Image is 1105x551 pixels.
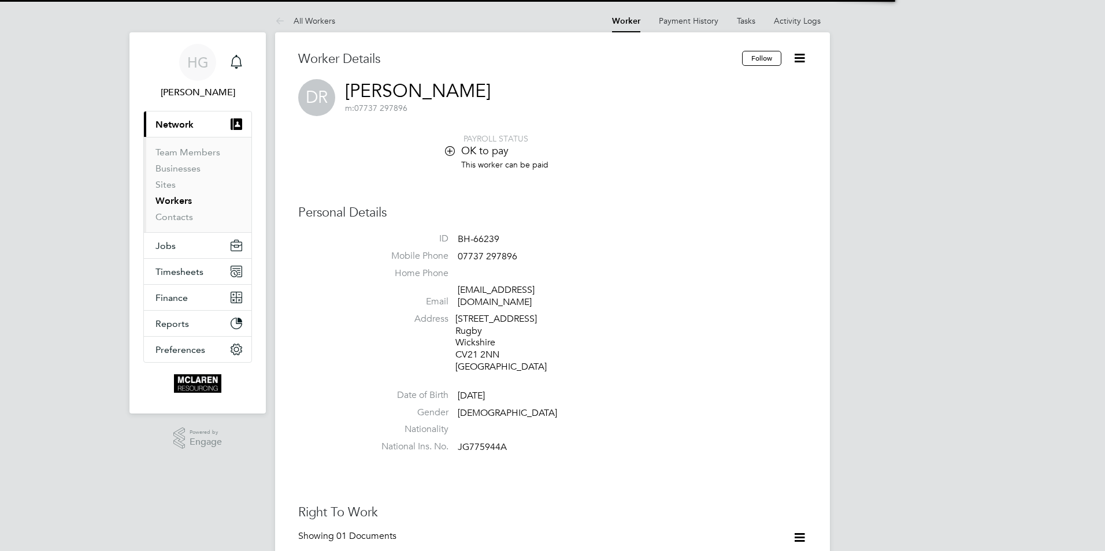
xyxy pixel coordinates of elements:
a: Team Members [155,147,220,158]
span: Powered by [190,427,222,437]
span: Harry Gelb [143,85,252,99]
span: Preferences [155,344,205,355]
a: Worker [612,16,640,26]
a: All Workers [275,16,335,26]
button: Finance [144,285,251,310]
a: Businesses [155,163,201,174]
button: Network [144,111,251,137]
a: Sites [155,179,176,190]
div: Showing [298,530,399,542]
span: 07737 297896 [345,103,407,113]
span: DR [298,79,335,116]
label: Date of Birth [368,389,448,401]
a: [PERSON_NAME] [345,80,491,102]
div: Network [144,137,251,232]
span: m: [345,103,354,113]
label: Home Phone [368,267,448,280]
span: BH-66239 [458,233,499,245]
a: Tasks [737,16,755,26]
span: Network [155,119,194,130]
span: Engage [190,437,222,447]
a: Payment History [659,16,718,26]
span: Finance [155,292,188,303]
span: OK to pay [461,144,509,157]
span: Reports [155,318,189,329]
button: Timesheets [144,259,251,284]
span: [DEMOGRAPHIC_DATA] [458,407,557,419]
span: 01 Documents [336,530,396,542]
label: Address [368,313,448,325]
button: Jobs [144,233,251,258]
label: ID [368,233,448,245]
a: Contacts [155,211,193,222]
a: Powered byEngage [173,427,223,449]
button: Reports [144,311,251,336]
label: National Ins. No. [368,441,448,453]
label: Email [368,296,448,308]
h3: Right To Work [298,504,807,521]
span: 07737 297896 [458,251,517,262]
a: Go to home page [143,374,252,393]
a: Workers [155,195,192,206]
button: Follow [742,51,781,66]
div: [STREET_ADDRESS] Rugby Wickshire CV21 2NN [GEOGRAPHIC_DATA] [455,313,565,373]
a: HG[PERSON_NAME] [143,44,252,99]
img: mclaren-logo-retina.png [174,374,221,393]
span: Timesheets [155,266,203,277]
span: [DATE] [458,390,485,401]
span: Jobs [155,240,176,251]
a: [EMAIL_ADDRESS][DOMAIN_NAME] [458,284,535,308]
nav: Main navigation [129,32,266,414]
button: Preferences [144,337,251,362]
span: PAYROLL STATUS [463,133,528,144]
label: Mobile Phone [368,250,448,262]
a: Activity Logs [774,16,821,26]
span: HG [187,55,209,70]
span: JG775944A [458,441,507,453]
h3: Worker Details [298,51,742,68]
h3: Personal Details [298,204,807,221]
label: Gender [368,407,448,419]
label: Nationality [368,423,448,435]
span: This worker can be paid [461,159,548,170]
